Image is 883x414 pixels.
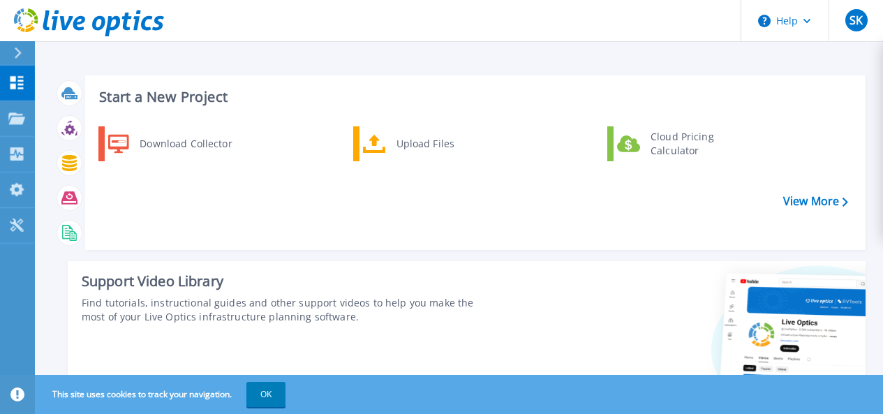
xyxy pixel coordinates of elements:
[607,126,750,161] a: Cloud Pricing Calculator
[644,130,747,158] div: Cloud Pricing Calculator
[38,382,285,407] span: This site uses cookies to track your navigation.
[98,126,242,161] a: Download Collector
[99,89,847,105] h3: Start a New Project
[389,130,493,158] div: Upload Files
[353,126,496,161] a: Upload Files
[82,272,496,290] div: Support Video Library
[82,296,496,324] div: Find tutorials, instructional guides and other support videos to help you make the most of your L...
[783,195,848,208] a: View More
[246,382,285,407] button: OK
[133,130,238,158] div: Download Collector
[849,15,863,26] span: SK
